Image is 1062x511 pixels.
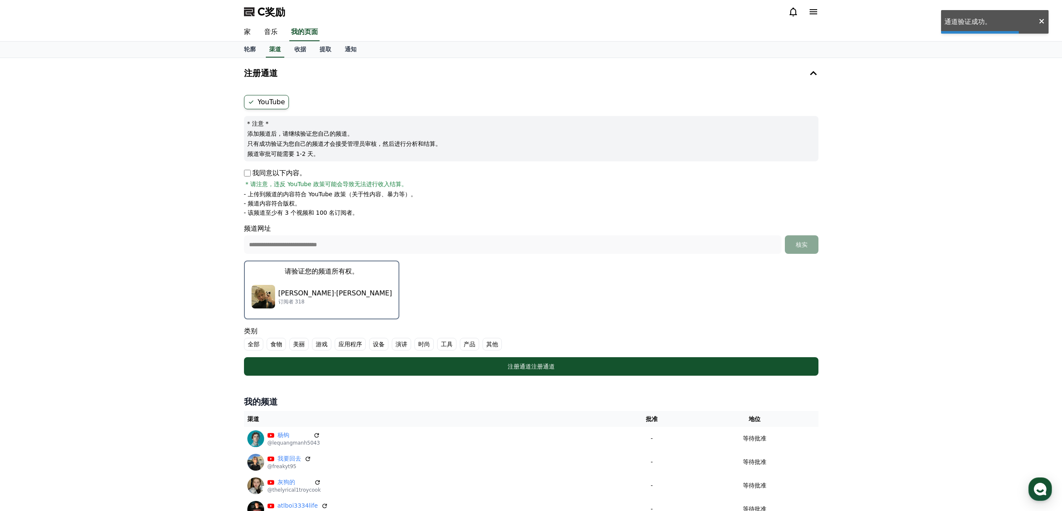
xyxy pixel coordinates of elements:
[345,46,357,53] font: 通知
[257,24,284,41] a: 音乐
[124,279,145,286] span: Settings
[246,181,407,187] font: * 请注意，违反 YouTube 政策可能会导致无法进行收入结算。
[441,341,453,348] font: 工具
[278,502,318,509] font: atlboi3334life
[285,267,359,275] font: 请验证您的频道所有权。
[244,209,359,216] font: - 该频道至少有 3 个视频和 100 名订阅者。
[267,487,321,493] font: @thelyrical1troycook
[270,341,282,348] font: 食物
[291,28,318,36] font: 我的页面
[264,28,278,36] font: 音乐
[278,454,301,463] a: 我要回去
[278,431,310,440] a: 杨钩
[237,42,262,58] a: 轮廓
[21,279,36,286] span: Home
[650,435,653,442] font: -
[743,435,766,442] font: 等待批准
[244,327,257,335] font: 类别
[241,61,822,85] button: 注册通道
[257,6,285,18] font: C奖励
[252,285,275,308] img: 布莱克·赫尔
[743,482,766,489] font: 等待批准
[796,241,808,248] font: 核实
[244,28,251,36] font: 家
[3,266,55,287] a: Home
[316,341,328,348] font: 游戏
[464,341,475,348] font: 产品
[247,150,320,157] font: 频道审批可能需要 1-2 天。
[278,455,301,462] font: 我要回去
[313,42,338,58] a: 提取
[269,46,281,53] font: 渠道
[288,42,313,58] a: 收据
[294,46,306,53] font: 收据
[244,68,278,78] font: 注册通道
[247,477,264,494] img: 灰狗的
[396,341,407,348] font: 演讲
[244,191,417,198] font: - 上传到频道的内容符合 YouTube 政策（关于性内容、暴力等）。
[247,416,259,422] font: 渠道
[244,357,818,376] button: 注册通道注册通道
[258,98,285,106] font: YouTube
[244,224,271,232] font: 频道网址
[247,130,353,137] font: 添加频道后，请继续验证您自己的频道。
[320,46,331,53] font: 提取
[373,341,385,348] font: 设备
[338,341,362,348] font: 应用程序
[486,341,498,348] font: 其他
[244,5,285,18] a: C奖励
[55,266,108,287] a: Messages
[650,482,653,489] font: -
[749,416,760,422] font: 地位
[278,478,311,487] a: 灰狗的
[252,169,306,177] font: 我同意以下内容。
[508,363,531,370] font: 注册通道
[278,501,318,510] a: atlboi3334life
[278,432,289,438] font: 杨钩
[244,46,256,53] font: 轮廓
[293,341,305,348] font: 美丽
[531,363,555,370] font: 注册通道
[646,416,658,422] font: 批准
[278,289,392,297] font: [PERSON_NAME]·[PERSON_NAME]
[247,140,441,147] font: 只有成功验证为您自己的频道才会接受管理员审核，然后进行分析和结算。
[108,266,161,287] a: Settings
[70,279,94,286] span: Messages
[650,458,653,465] font: -
[244,200,301,207] font: - 频道内容符合版权。
[278,479,295,485] font: 灰狗的
[418,341,430,348] font: 时尚
[743,458,766,465] font: 等待批准
[266,42,284,58] a: 渠道
[278,299,305,305] font: 订阅者 318
[267,440,320,446] font: @lequangmanh5043
[247,430,264,447] img: 杨钩
[785,235,818,254] button: 核实
[338,42,363,58] a: 通知
[267,464,296,469] font: @freakyt95
[247,454,264,471] img: 我要回去
[244,397,278,407] font: 我的频道
[244,261,400,319] button: 请验证您的频道所有权。 布莱克·赫尔 [PERSON_NAME]·[PERSON_NAME] 订阅者 318
[289,24,320,41] a: 我的页面
[237,24,257,41] a: 家
[248,341,260,348] font: 全部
